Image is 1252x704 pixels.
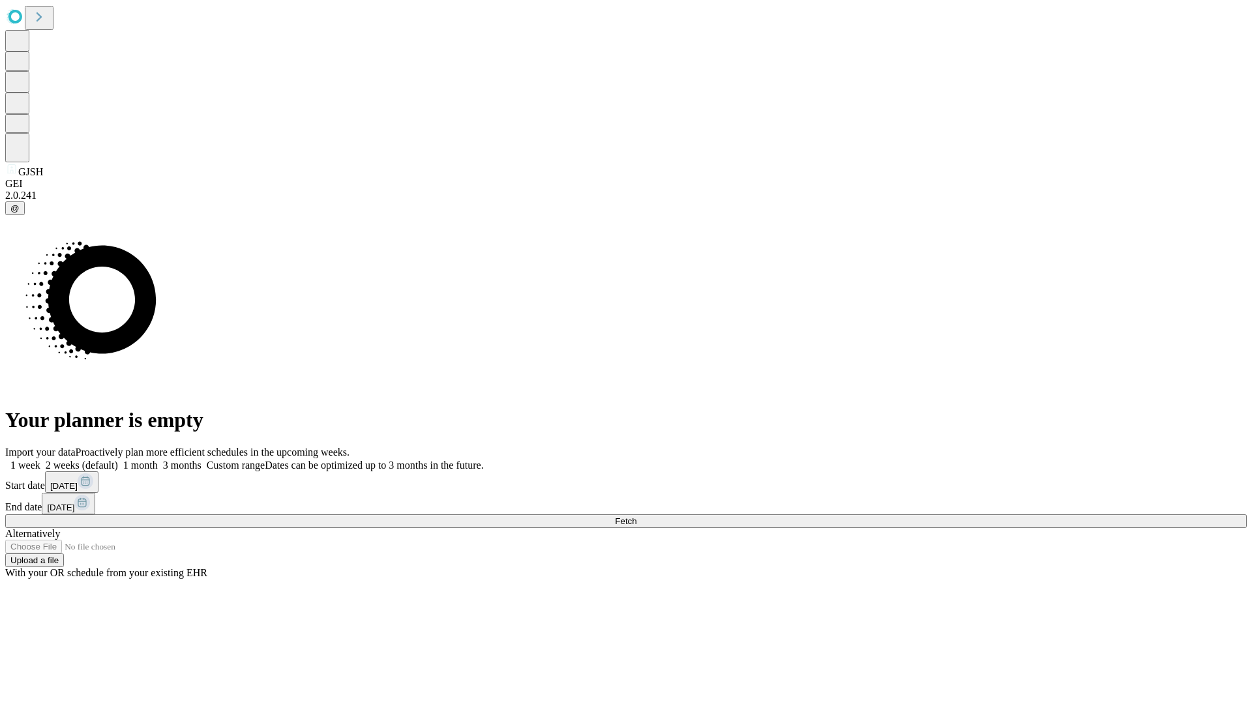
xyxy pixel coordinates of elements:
h1: Your planner is empty [5,408,1247,432]
span: Import your data [5,447,76,458]
button: Upload a file [5,553,64,567]
span: @ [10,203,20,213]
button: @ [5,201,25,215]
span: With your OR schedule from your existing EHR [5,567,207,578]
span: 1 month [123,460,158,471]
span: Proactively plan more efficient schedules in the upcoming weeks. [76,447,350,458]
span: Fetch [615,516,636,526]
span: [DATE] [50,481,78,491]
button: [DATE] [42,493,95,514]
span: 3 months [163,460,201,471]
span: 1 week [10,460,40,471]
span: 2 weeks (default) [46,460,118,471]
button: [DATE] [45,471,98,493]
span: [DATE] [47,503,74,512]
span: GJSH [18,166,43,177]
div: GEI [5,178,1247,190]
span: Dates can be optimized up to 3 months in the future. [265,460,483,471]
button: Fetch [5,514,1247,528]
span: Custom range [207,460,265,471]
div: End date [5,493,1247,514]
span: Alternatively [5,528,60,539]
div: 2.0.241 [5,190,1247,201]
div: Start date [5,471,1247,493]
